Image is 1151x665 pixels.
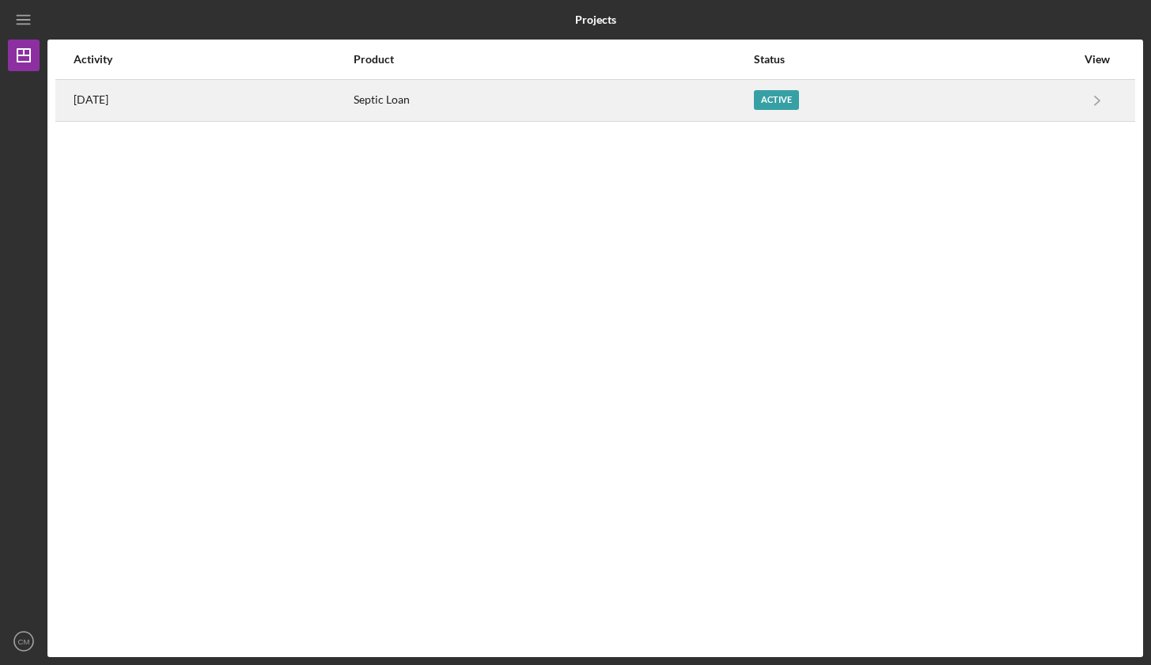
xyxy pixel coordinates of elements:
[18,637,30,646] text: CM
[754,53,1076,66] div: Status
[754,90,799,110] div: Active
[354,53,752,66] div: Product
[74,93,108,106] time: 2025-08-15 01:38
[575,13,616,26] b: Projects
[74,53,352,66] div: Activity
[354,81,752,120] div: Septic Loan
[8,625,40,657] button: CM
[1077,53,1117,66] div: View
